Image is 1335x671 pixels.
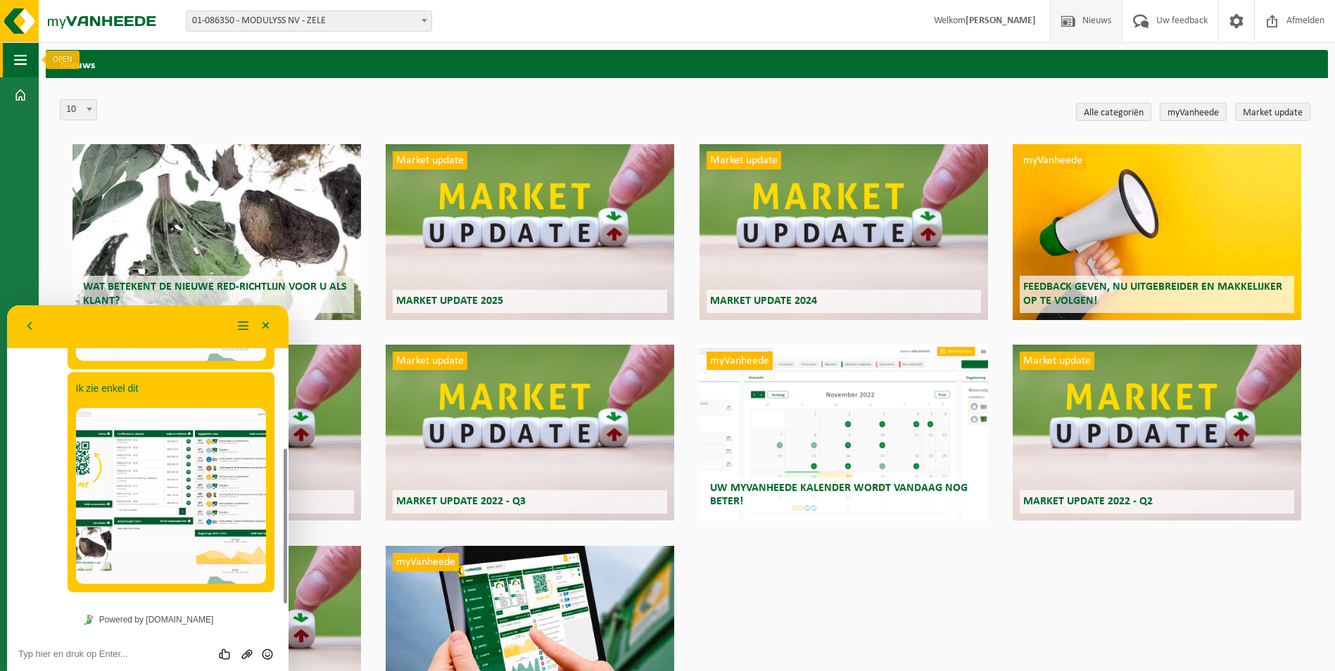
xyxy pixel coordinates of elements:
iframe: chat widget [7,305,289,671]
a: Market update Market update 2022 - Q3 [386,345,674,520]
a: Wat betekent de nieuwe RED-richtlijn voor u als klant? [72,144,361,320]
a: myVanheede Uw myVanheede kalender wordt vandaag nog beter! [700,345,988,520]
span: Wat betekent de nieuwe RED-richtlijn voor u als klant? [83,281,347,306]
span: 01-086350 - MODULYSS NV - ZELE [186,11,432,32]
span: Market update [707,151,781,170]
span: Market update 2024 [710,295,817,307]
span: myVanheede [393,553,459,571]
span: Market update [393,352,467,370]
button: Upload bestand [229,342,250,356]
span: myVanheede [707,352,773,370]
span: Uw myVanheede kalender wordt vandaag nog beter! [710,483,968,507]
span: 10 [61,100,96,120]
span: Market update 2022 - Q3 [396,496,526,507]
a: Powered by [DOMAIN_NAME] [71,305,211,324]
span: 01-086350 - MODULYSS NV - ZELE [186,11,431,31]
span: 10 [60,99,97,120]
a: Market update Market update 2024 [700,144,988,320]
button: Emoji invoeren [250,342,270,356]
img: Tawky_16x16.svg [77,309,87,319]
strong: [PERSON_NAME] [966,15,1036,26]
a: Market update Market update 2022 - Q2 [1013,345,1301,520]
a: Market update [1235,103,1310,121]
span: Market update [1020,352,1094,370]
a: Market update Market update 2025 [386,144,674,320]
a: myVanheede Feedback geven, nu uitgebreider en makkelijker op te volgen! [1013,144,1301,320]
span: Market update [393,151,467,170]
span: Market update 2025 [396,295,503,307]
a: myVanheede [1160,103,1227,121]
span: Market update 2022 - Q2 [1023,496,1153,507]
div: Beoordeel deze chat [208,342,230,356]
div: Group of buttons [208,342,270,356]
h2: Nieuws [46,50,1328,77]
a: Alle categoriën [1076,103,1151,121]
span: myVanheede [1020,151,1086,170]
span: Feedback geven, nu uitgebreider en makkelijker op te volgen! [1023,281,1282,306]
